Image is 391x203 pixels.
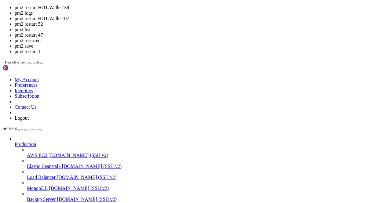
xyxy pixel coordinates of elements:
[146,15,148,18] span: │
[77,2,79,5] span: │
[51,27,53,30] span: │
[132,21,143,24] span: enabled
[33,33,35,36] span: │
[45,27,47,30] span: │
[105,9,106,12] span: │
[27,164,389,169] a: Elastic Beanstalk [DOMAIN_NAME] (SSH v2)
[123,15,129,18] span: root
[15,104,37,110] a: Contact Us
[132,5,143,9] span: enabled
[129,18,131,21] span: │
[5,27,9,30] span: 48
[83,27,85,30] span: │
[33,9,35,12] span: │
[15,27,389,32] li: pm2 list
[123,18,129,21] span: root
[109,5,111,9] span: │
[83,18,85,21] span: │
[77,5,79,9] span: │
[120,12,122,15] span: │
[132,2,143,5] span: enabled
[67,24,68,27] span: │
[83,39,85,42] span: │
[109,15,111,18] span: │
[5,24,9,27] span: 47
[27,186,389,191] a: MongoDB [DOMAIN_NAME] (SSH v2)
[67,5,68,9] span: │
[51,15,53,18] span: │
[5,15,9,18] span: 44
[2,5,311,9] x-row: HOT:Wallet148 default N/A 105267 11h 5 0% 33.6mb
[77,9,79,12] span: │
[45,15,47,18] span: │
[123,12,129,15] span: root
[57,175,117,180] span: [DOMAIN_NAME] (SSH v2)
[83,30,85,33] span: │
[123,30,129,33] span: root
[120,2,122,5] span: │
[109,33,111,36] span: │
[5,21,9,24] span: 46
[54,15,60,18] span: fork
[15,38,389,43] li: pm2 resurrect
[132,12,143,15] span: enabled
[2,36,4,39] span: │
[132,15,143,18] span: enabled
[129,33,131,36] span: │
[12,5,13,9] span: │
[5,30,9,33] span: 49
[129,27,131,30] span: │
[27,180,389,191] li: MongoDB [DOMAIN_NAME] (SSH v2)
[132,18,143,21] span: enabled
[12,30,13,33] span: │
[109,9,111,12] span: │
[2,33,4,36] span: │
[105,24,106,27] span: │
[54,27,60,30] span: fork
[105,5,106,9] span: │
[83,2,85,5] span: │
[129,15,131,18] span: │
[27,197,389,202] a: Backup Server [DOMAIN_NAME] (SSH v2)
[5,36,9,39] span: 51
[67,30,68,33] span: │
[77,36,79,39] span: │
[27,169,389,180] li: Load Balancer [DOMAIN_NAME] (SSH v2)
[77,30,79,33] span: │
[2,126,42,131] a: Servers
[77,12,79,15] span: │
[27,191,389,202] li: Backup Server [DOMAIN_NAME] (SSH v2)
[12,2,13,5] span: │
[27,153,389,158] a: AWS EC2 [DOMAIN_NAME] (SSH v2)
[27,186,48,191] span: MongoDB
[146,36,148,39] span: │
[54,39,60,42] span: fork
[83,5,85,9] span: │
[77,33,79,36] span: │
[146,18,148,21] span: │
[77,21,79,24] span: │
[146,27,148,30] span: │
[2,15,4,18] span: │
[129,5,131,9] span: │
[123,39,129,42] span: root
[51,12,53,15] span: │
[15,43,389,49] li: pm2 save
[51,33,53,36] span: │
[33,21,35,24] span: │
[57,197,117,202] span: [DOMAIN_NAME] (SSH v2)
[33,12,35,15] span: │
[27,153,47,158] span: AWS EC2
[12,18,13,21] span: │
[146,2,148,5] span: │
[109,12,111,15] span: │
[120,15,122,18] span: │
[146,12,148,15] span: │
[120,39,122,42] span: │
[90,15,99,18] span: online
[67,15,68,18] span: │
[109,27,111,30] span: │
[54,12,60,15] span: fork
[67,36,68,39] span: │
[15,16,389,21] li: pm2 restart HOT:Wallet107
